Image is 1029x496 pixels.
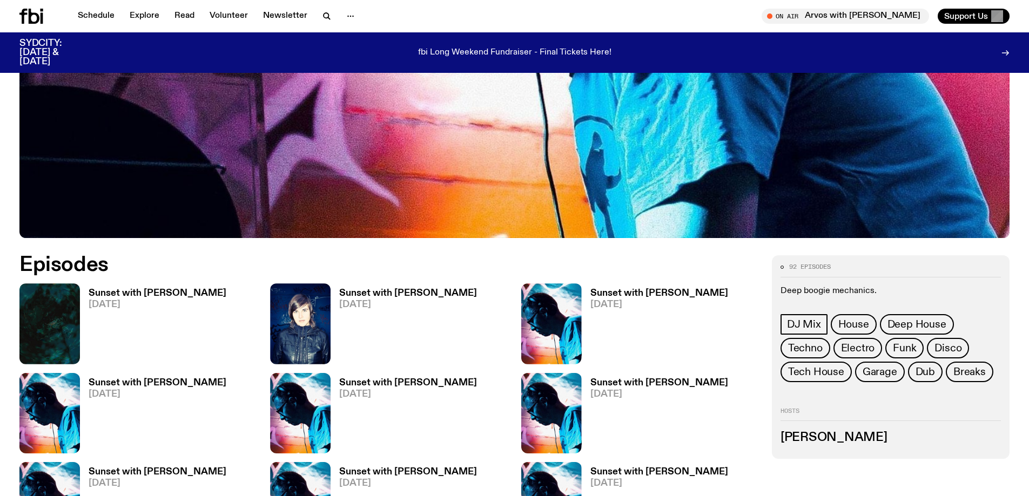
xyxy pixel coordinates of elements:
a: Breaks [946,362,993,382]
img: Simon Caldwell stands side on, looking downwards. He has headphones on. Behind him is a brightly ... [19,373,80,453]
a: Funk [885,338,924,358]
span: Garage [863,366,897,378]
span: [DATE] [590,390,728,399]
span: [DATE] [339,300,477,309]
h3: [PERSON_NAME] [781,432,1001,444]
a: Disco [927,338,969,358]
a: Sunset with [PERSON_NAME][DATE] [331,289,477,364]
button: On AirArvos with [PERSON_NAME] [762,9,929,24]
a: Sunset with [PERSON_NAME][DATE] [331,378,477,453]
a: Schedule [71,9,121,24]
h3: Sunset with [PERSON_NAME] [89,467,226,477]
h3: Sunset with [PERSON_NAME] [339,378,477,388]
span: [DATE] [339,479,477,488]
span: Disco [934,342,961,354]
span: Breaks [953,366,986,378]
a: Techno [781,338,830,358]
p: Deep boogie mechanics. [781,286,1001,296]
span: Tech House [788,366,844,378]
span: Funk [893,342,916,354]
span: [DATE] [339,390,477,399]
span: Electro [841,342,875,354]
a: Newsletter [257,9,314,24]
span: [DATE] [89,300,226,309]
img: Simon Caldwell stands side on, looking downwards. He has headphones on. Behind him is a brightly ... [521,283,582,364]
a: Garage [855,362,905,382]
span: [DATE] [590,300,728,309]
a: House [831,314,877,335]
img: Simon Caldwell stands side on, looking downwards. He has headphones on. Behind him is a brightly ... [521,373,582,453]
a: Volunteer [203,9,254,24]
h3: Sunset with [PERSON_NAME] [89,378,226,388]
span: Techno [788,342,823,354]
h2: Hosts [781,408,1001,421]
a: Read [168,9,201,24]
span: [DATE] [89,390,226,399]
a: Electro [833,338,883,358]
span: [DATE] [590,479,728,488]
a: DJ Mix [781,314,828,335]
a: Sunset with [PERSON_NAME][DATE] [80,378,226,453]
a: Dub [908,362,943,382]
h2: Episodes [19,255,675,275]
span: Support Us [944,11,988,21]
h3: Sunset with [PERSON_NAME] [590,378,728,388]
h3: Sunset with [PERSON_NAME] [590,289,728,298]
a: Tech House [781,362,852,382]
a: Sunset with [PERSON_NAME][DATE] [80,289,226,364]
a: Deep House [880,314,954,335]
p: fbi Long Weekend Fundraiser - Final Tickets Here! [418,48,611,58]
button: Support Us [938,9,1010,24]
h3: Sunset with [PERSON_NAME] [339,467,477,477]
h3: Sunset with [PERSON_NAME] [339,289,477,298]
span: Dub [916,366,935,378]
h3: Sunset with [PERSON_NAME] [89,289,226,298]
span: House [838,318,869,330]
h3: SYDCITY: [DATE] & [DATE] [19,39,89,66]
a: Explore [123,9,166,24]
a: Sunset with [PERSON_NAME][DATE] [582,289,728,364]
h3: Sunset with [PERSON_NAME] [590,467,728,477]
span: Deep House [887,318,946,330]
img: Simon Caldwell stands side on, looking downwards. He has headphones on. Behind him is a brightly ... [270,373,331,453]
span: DJ Mix [787,318,821,330]
a: Sunset with [PERSON_NAME][DATE] [582,378,728,453]
span: [DATE] [89,479,226,488]
span: 92 episodes [789,264,831,270]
